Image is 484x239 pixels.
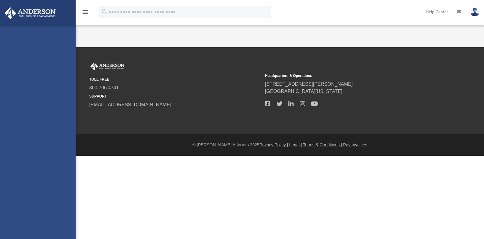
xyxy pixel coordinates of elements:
i: search [101,8,108,15]
a: Pay Invoices [343,142,367,147]
a: Terms & Conditions | [303,142,342,147]
img: Anderson Advisors Platinum Portal [89,62,126,70]
small: TOLL FREE [89,77,261,82]
img: User Pic [470,8,479,16]
small: SUPPORT [89,94,261,99]
a: Legal | [289,142,302,147]
a: 800.706.4741 [89,85,119,90]
a: Privacy Policy | [260,142,288,147]
a: menu [82,12,89,16]
a: [EMAIL_ADDRESS][DOMAIN_NAME] [89,102,171,107]
i: menu [82,8,89,16]
div: © [PERSON_NAME] Advisors 2025 [76,142,484,148]
a: [STREET_ADDRESS][PERSON_NAME] [265,81,353,87]
small: Headquarters & Operations [265,73,437,78]
a: [GEOGRAPHIC_DATA][US_STATE] [265,89,342,94]
img: Anderson Advisors Platinum Portal [3,7,57,19]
